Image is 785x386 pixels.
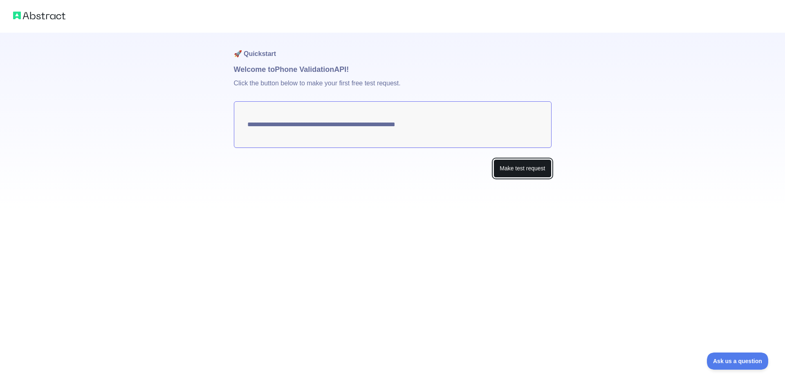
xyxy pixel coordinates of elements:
[493,159,551,178] button: Make test request
[13,10,65,21] img: Abstract logo
[234,33,552,64] h1: 🚀 Quickstart
[234,64,552,75] h1: Welcome to Phone Validation API!
[234,75,552,101] p: Click the button below to make your first free test request.
[707,353,769,370] iframe: Toggle Customer Support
